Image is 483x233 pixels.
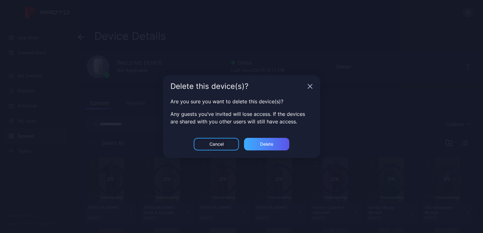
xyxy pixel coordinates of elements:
p: Any guests you’ve invited will lose access. If the devices are shared with you other users will s... [170,110,313,125]
button: Delete [244,138,289,150]
div: Cancel [209,142,224,147]
p: Are you sure you want to delete this device(s)? [170,98,313,105]
div: Delete this device(s)? [170,83,305,90]
button: Cancel [194,138,239,150]
div: Delete [260,142,273,147]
